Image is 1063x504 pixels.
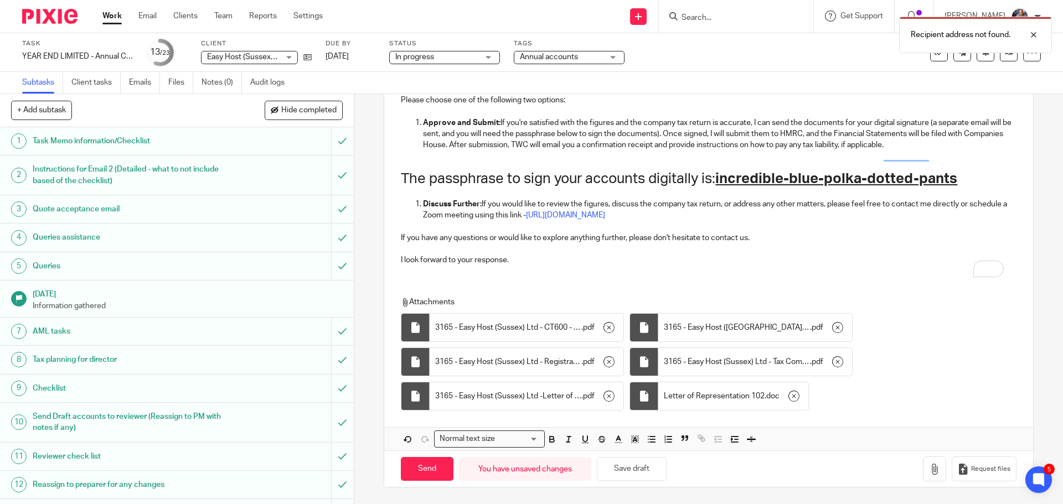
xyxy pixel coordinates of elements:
div: You have unsaved changes [459,457,591,481]
a: [URL][DOMAIN_NAME] [526,211,605,219]
a: Team [214,11,233,22]
a: Work [102,11,122,22]
span: 3165 - Easy Host (Sussex) Ltd - Registrar Copy - YE [DATE] [435,356,581,367]
p: Information gathered [33,300,343,311]
h1: AML tasks [33,323,224,340]
h1: Reviewer check list [33,448,224,465]
span: [DATE] [326,53,349,60]
span: 3165 - Easy Host (Sussex) Ltd - Tax Computation - YE [DATE] [664,356,810,367]
div: . [430,314,623,341]
a: Files [168,72,193,93]
p: Attachments [401,297,995,308]
label: Tags [514,39,625,48]
div: 12 [11,477,27,492]
div: 9 [11,381,27,396]
h1: [DATE] [33,286,343,300]
div: 8 [11,352,27,367]
div: . [658,348,852,376]
div: 10 [11,414,27,430]
span: pdf [812,356,823,367]
div: . [430,348,623,376]
span: pdf [812,322,823,333]
small: /23 [160,50,170,56]
p: I look forward to your response. [401,254,1016,266]
label: Client [201,39,312,48]
label: Due by [326,39,375,48]
div: . [658,382,808,410]
span: Request files [971,465,1010,474]
div: 1 [11,133,27,149]
h1: Quote acceptance email [33,201,224,217]
h1: The passphrase to sign your accounts digitally is: [401,170,1016,188]
img: -%20%20-%20studio@ingrained.co.uk%20for%20%20-20220223%20at%20101413%20-%201W1A2026.jpg [1011,8,1029,25]
div: 5 [1044,464,1055,475]
h1: Instructions for Email 2 (Detailed - what to not include based of the checklist) [33,161,224,189]
h1: Tax planning for director [33,351,224,368]
h1: Queries assistance [33,229,224,246]
a: Settings [293,11,323,22]
h1: Queries [33,258,224,274]
span: Letter of Representation 102 [664,391,765,402]
div: . [658,314,852,341]
div: YEAR END LIMITED - Annual COMPANY accounts and CT600 return [22,51,133,62]
button: Request files [952,456,1016,481]
a: Audit logs [250,72,293,93]
span: In progress [395,53,434,61]
p: Please choose one of the following two options: [401,95,1016,106]
span: Normal text size [437,433,497,445]
h1: Reassign to preparer for any changes [33,476,224,493]
h1: Task Memo information/Checklist [33,133,224,149]
div: 4 [11,230,27,246]
div: 11 [11,449,27,464]
span: pdf [583,391,595,402]
p: If you're satisfied with the figures and the company tax return is accurate, I can send the docum... [423,117,1016,151]
span: pdf [583,322,595,333]
span: Annual accounts [520,53,578,61]
div: 13 [150,46,170,59]
a: Clients [173,11,198,22]
strong: Approve and Submit: [423,119,500,127]
h1: Checklist [33,380,224,397]
label: Task [22,39,133,48]
a: Notes (0) [202,72,242,93]
a: Email [138,11,157,22]
a: Emails [129,72,160,93]
span: 3165 - Easy Host (Sussex) Ltd -Letter of Representation - YE [DATE] [435,391,581,402]
input: Send [401,457,453,481]
input: Search for option [498,433,538,445]
p: Recipient address not found. [911,29,1010,40]
div: 2 [11,168,27,183]
img: Pixie [22,9,78,24]
span: Hide completed [281,106,337,115]
button: Save draft [597,457,667,481]
a: Reports [249,11,277,22]
h1: Send Draft accounts to reviewer (Reassign to PM with notes if any) [33,408,224,437]
span: 3165 - Easy Host (Sussex) Ltd - CT600 - YE [DATE] [435,322,581,333]
span: pdf [583,356,595,367]
p: If you have any questions or would like to explore anything further, please don't hesitate to con... [401,232,1016,243]
a: Client tasks [71,72,121,93]
div: 5 [11,258,27,274]
span: Easy Host (Sussex) Ltd [207,53,286,61]
span: 3165 - Easy Host ([GEOGRAPHIC_DATA]) Ltd - Full Accounts - YE [DATE] [664,322,810,333]
span: doc [766,391,780,402]
div: . [430,382,623,410]
label: Status [389,39,500,48]
button: Hide completed [265,101,343,119]
u: incredible-blue-polka-dotted-pants [715,172,957,186]
div: 3 [11,201,27,217]
div: Search for option [434,430,545,448]
div: 7 [11,324,27,339]
button: + Add subtask [11,101,72,119]
a: Subtasks [22,72,63,93]
p: If you would like to review the figures, discuss the company tax return, or address any other mat... [423,199,1016,221]
strong: Discuss Further: [423,200,482,208]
